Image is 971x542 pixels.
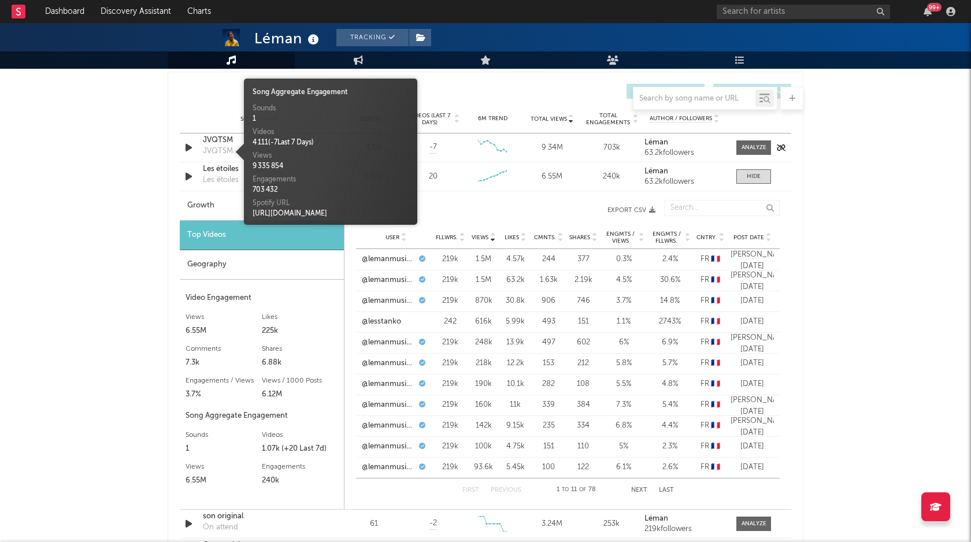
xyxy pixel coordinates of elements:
div: 253k [585,518,639,530]
div: Spotify URL [253,198,409,209]
strong: Léman [644,139,668,146]
div: son original [203,511,324,522]
a: Léman [644,139,725,147]
div: 493 [534,316,563,328]
span: Author / Followers [650,115,712,122]
div: 6.55M [186,474,262,488]
div: 219k [436,399,465,411]
div: 151 [534,441,563,452]
div: 0.3 % [603,254,644,265]
div: 4 111 ( - 7 Last 7 Days) [253,138,409,148]
div: [DATE] [731,462,774,473]
div: [PERSON_NAME][DATE] [731,249,774,272]
div: 219k [436,358,465,369]
div: 3.24M [525,518,579,530]
div: 244 [534,254,563,265]
span: 🇫🇷 [711,255,720,263]
a: @lesstanko [362,316,401,328]
div: FR [696,316,725,328]
div: Videos [262,428,338,442]
span: Engmts / Fllwrs. [650,231,683,244]
span: 🇫🇷 [711,422,720,429]
div: 160k [470,399,496,411]
strong: Léman [644,515,668,522]
div: 6 % [603,337,644,348]
div: Likes [262,310,338,324]
div: FR [696,254,725,265]
div: 9.15k [502,420,528,432]
div: 6.8 % [603,420,644,432]
div: FR [696,420,725,432]
div: Les étoiles [203,164,324,175]
div: 219k [436,254,465,265]
div: 6.88k [262,356,338,370]
span: Views [472,234,488,241]
div: 7.3 % [603,399,644,411]
div: 5.4 % [650,399,690,411]
div: 703k [585,142,639,154]
div: 870k [470,295,496,307]
div: 240k [585,171,639,183]
div: Song Aggregate Engagement [253,87,409,98]
div: Léman [254,29,322,48]
div: FR [696,462,725,473]
div: 334 [569,420,598,432]
div: 1 [253,114,409,124]
div: 746 [569,295,598,307]
div: Engagements / Views [186,374,262,388]
div: 4.4 % [650,420,690,432]
div: 13.9k [502,337,528,348]
a: @lemanmusique [362,254,416,265]
span: 🇫🇷 [711,463,720,471]
div: 1.5M [470,274,496,286]
div: 5 % [603,441,644,452]
span: Likes [505,234,519,241]
input: Search by song name or URL [633,94,755,103]
span: Fllwrs. [436,234,458,241]
div: 6.9 % [650,337,690,348]
div: Geography [180,250,344,280]
a: @lemanmusique [362,378,416,390]
div: Growth [180,191,344,221]
span: Total Views [531,116,567,122]
span: Shares [569,234,590,241]
div: [DATE] [731,441,774,452]
div: 2.4 % [650,254,690,265]
div: 6.55M [525,171,579,183]
div: 2743 % [650,316,690,328]
div: 1.07k (+20 Last 7d) [262,442,338,456]
div: 906 [534,295,563,307]
div: 151 [569,316,598,328]
div: Views / 1000 Posts [262,374,338,388]
div: 2.3 % [650,441,690,452]
div: 497 [534,337,563,348]
div: 100 [534,462,563,473]
div: 63.2k [502,274,528,286]
div: 61 [347,518,401,530]
strong: Léman [644,168,668,175]
div: 5.45k [502,462,528,473]
span: 🇫🇷 [711,276,720,284]
div: 219k [436,295,465,307]
a: @lemanmusique [362,399,416,411]
span: 🇫🇷 [711,401,720,409]
div: 110 [569,441,598,452]
button: UGC(40) [627,84,705,99]
button: 99+ [924,7,932,16]
div: 10.1k [502,378,528,390]
div: JVQTSM [203,146,233,157]
div: 219k [436,420,465,432]
div: [DATE] [731,358,774,369]
div: Song Aggregate Engagement [186,409,338,423]
a: @lemanmusique [362,358,416,369]
span: Engmts / Views [603,231,637,244]
div: 248k [470,337,496,348]
a: @lemanmusique [362,462,416,473]
div: 4.75k [502,441,528,452]
span: of [579,487,586,492]
div: 242 [436,316,465,328]
div: 1.5M [470,254,496,265]
div: 219k [436,378,465,390]
a: @lemanmusique [362,295,416,307]
button: Previous [491,487,521,493]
